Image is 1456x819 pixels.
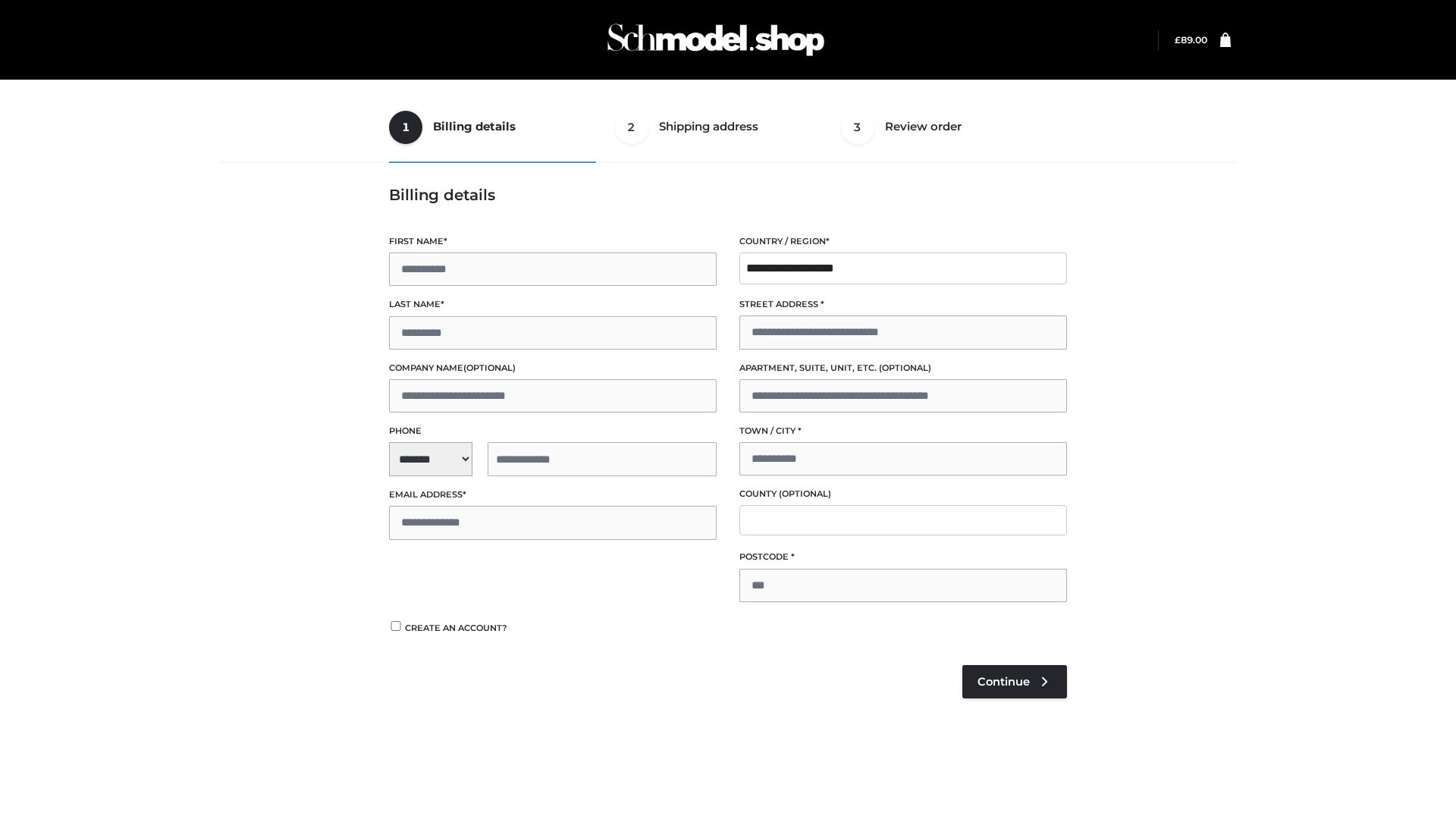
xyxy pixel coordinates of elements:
[389,297,717,312] label: Last name
[739,297,1067,312] label: Street address
[977,675,1030,689] span: Continue
[879,362,931,373] span: (optional)
[962,665,1067,698] a: Continue
[389,621,403,631] input: Create an account?
[602,10,830,70] img: Schmodel Admin 964
[739,361,1067,375] label: Apartment, suite, unit, etc.
[739,424,1067,438] label: Town / City
[389,488,717,502] label: Email address
[389,234,717,249] label: First name
[739,550,1067,564] label: Postcode
[389,361,717,375] label: Company name
[1175,34,1207,45] bdi: 89.00
[779,488,831,499] span: (optional)
[389,424,717,438] label: Phone
[405,623,507,633] span: Create an account?
[739,487,1067,501] label: County
[1175,34,1181,45] span: £
[739,234,1067,249] label: Country / Region
[1175,34,1207,45] a: £89.00
[463,362,516,373] span: (optional)
[389,186,1067,204] h3: Billing details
